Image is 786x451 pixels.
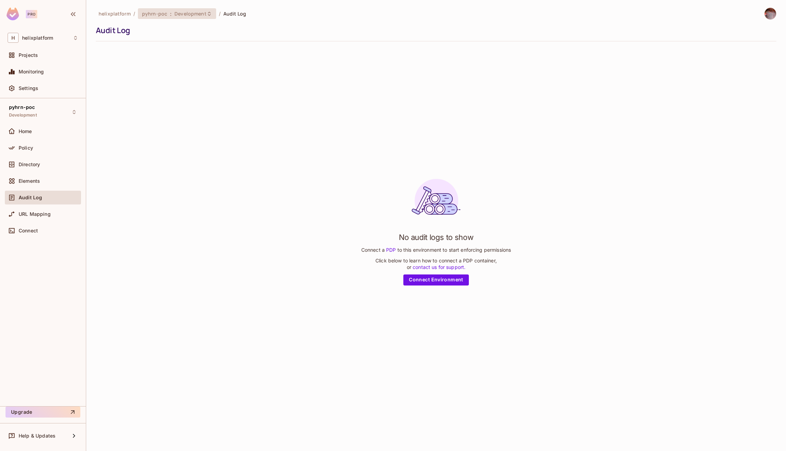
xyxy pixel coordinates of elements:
[133,10,135,17] li: /
[9,112,37,118] span: Development
[19,228,38,233] span: Connect
[174,10,206,17] span: Development
[19,69,44,74] span: Monitoring
[9,104,35,110] span: pyhrn-poc
[361,247,511,253] p: Connect a to this environment to start enforcing permissions
[219,10,221,17] li: /
[19,433,56,439] span: Help & Updates
[6,407,80,418] button: Upgrade
[96,25,773,36] div: Audit Log
[19,129,32,134] span: Home
[411,264,465,270] a: contact us for support.
[19,162,40,167] span: Directory
[19,52,38,58] span: Projects
[223,10,246,17] span: Audit Log
[170,11,172,17] span: :
[142,10,167,17] span: pyhrn-poc
[99,10,131,17] span: the active workspace
[403,274,469,285] a: Connect Environment
[22,35,53,41] span: Workspace: helixplatform
[385,247,397,253] a: PDP
[19,211,51,217] span: URL Mapping
[7,8,19,20] img: SReyMgAAAABJRU5ErkJggg==
[765,8,776,19] img: David Earl
[375,257,497,270] p: Click below to learn how to connect a PDP container, or
[19,195,42,200] span: Audit Log
[26,10,37,18] div: Pro
[19,86,38,91] span: Settings
[8,33,19,43] span: H
[19,145,33,151] span: Policy
[399,232,474,242] h1: No audit logs to show
[19,178,40,184] span: Elements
